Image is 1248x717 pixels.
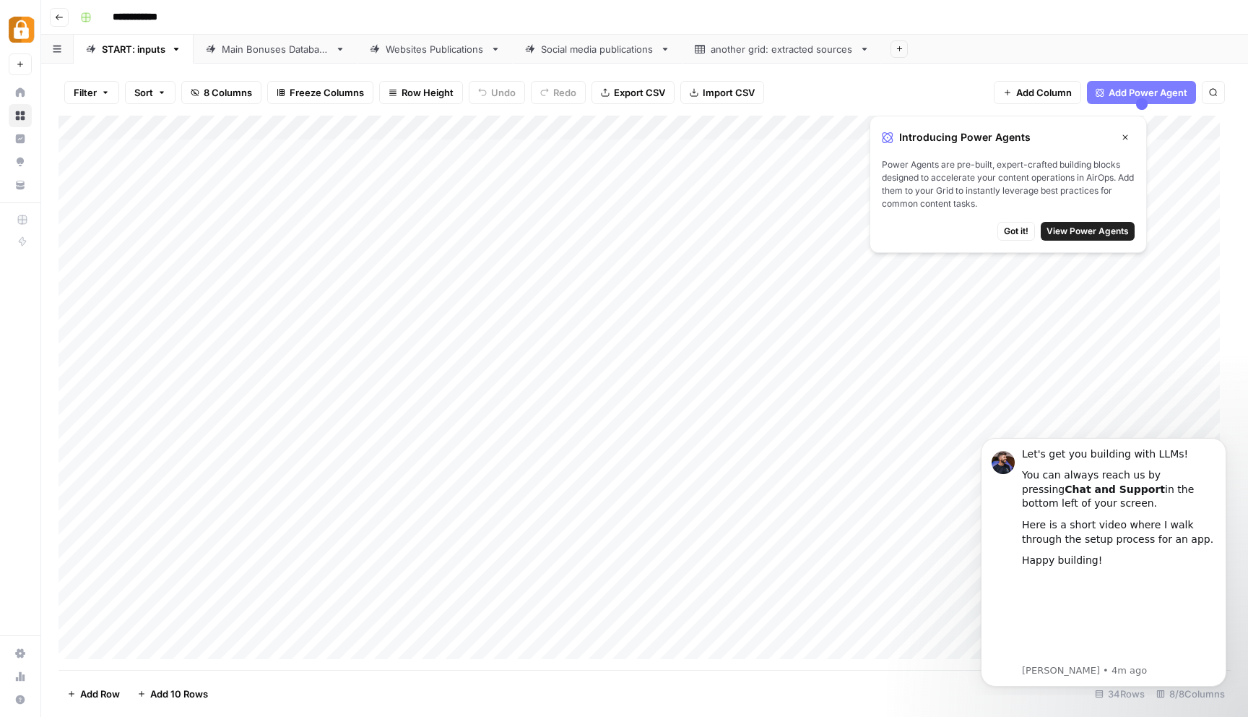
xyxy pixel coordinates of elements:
[386,42,485,56] div: Websites Publications
[9,688,32,711] button: Help + Support
[290,85,364,100] span: Freeze Columns
[9,127,32,150] a: Insights
[357,35,513,64] a: Websites Publications
[74,85,97,100] span: Filter
[134,85,153,100] span: Sort
[1041,222,1135,241] button: View Power Agents
[63,150,256,237] iframe: youtube
[194,35,357,64] a: Main Bonuses Database
[222,42,329,56] div: Main Bonuses Database
[9,17,35,43] img: Adzz Logo
[204,85,252,100] span: 8 Columns
[74,35,194,64] a: START: inputs
[703,85,755,100] span: Import CSV
[469,81,525,104] button: Undo
[959,425,1248,695] iframe: Intercom notifications message
[882,128,1135,147] div: Introducing Power Agents
[711,42,854,56] div: another grid: extracted sources
[9,173,32,197] a: Your Data
[58,682,129,705] button: Add Row
[9,81,32,104] a: Home
[125,81,175,104] button: Sort
[9,12,32,48] button: Workspace: Adzz
[1046,225,1129,238] span: View Power Agents
[591,81,675,104] button: Export CSV
[150,687,208,701] span: Add 10 Rows
[402,85,454,100] span: Row Height
[9,150,32,173] a: Opportunities
[9,665,32,688] a: Usage
[1087,81,1196,104] button: Add Power Agent
[267,81,373,104] button: Freeze Columns
[882,158,1135,210] span: Power Agents are pre-built, expert-crafted building blocks designed to accelerate your content op...
[553,85,576,100] span: Redo
[80,687,120,701] span: Add Row
[513,35,682,64] a: Social media publications
[541,42,654,56] div: Social media publications
[1016,85,1072,100] span: Add Column
[531,81,586,104] button: Redo
[614,85,665,100] span: Export CSV
[129,682,217,705] button: Add 10 Rows
[1109,85,1187,100] span: Add Power Agent
[680,81,764,104] button: Import CSV
[997,222,1035,241] button: Got it!
[682,35,882,64] a: another grid: extracted sources
[102,42,165,56] div: START: inputs
[1004,225,1028,238] span: Got it!
[9,642,32,665] a: Settings
[63,239,256,252] p: Message from Steven, sent 4m ago
[379,81,463,104] button: Row Height
[994,81,1081,104] button: Add Column
[181,81,261,104] button: 8 Columns
[9,104,32,127] a: Browse
[491,85,516,100] span: Undo
[64,81,119,104] button: Filter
